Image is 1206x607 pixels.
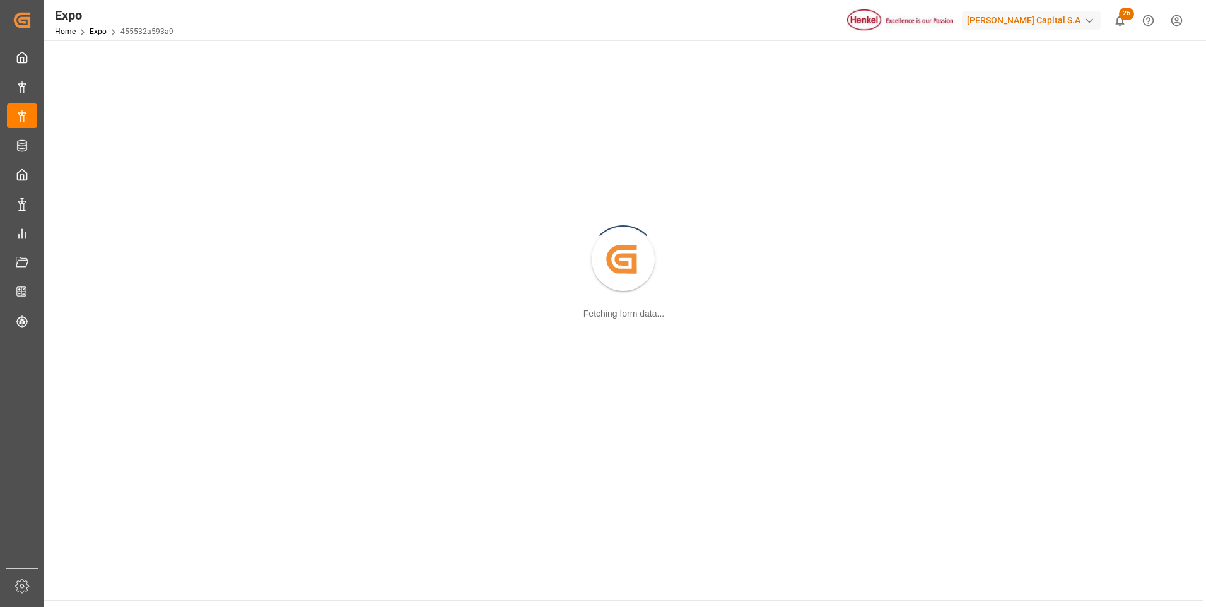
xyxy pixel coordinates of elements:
img: Henkel%20logo.jpg_1689854090.jpg [847,9,953,32]
div: Fetching form data... [583,307,664,321]
button: [PERSON_NAME] Capital S.A [962,8,1106,32]
span: 26 [1119,8,1134,20]
div: Expo [55,6,173,25]
div: [PERSON_NAME] Capital S.A [962,11,1101,30]
button: Help Center [1134,6,1162,35]
a: Home [55,27,76,36]
button: show 26 new notifications [1106,6,1134,35]
a: Expo [90,27,107,36]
